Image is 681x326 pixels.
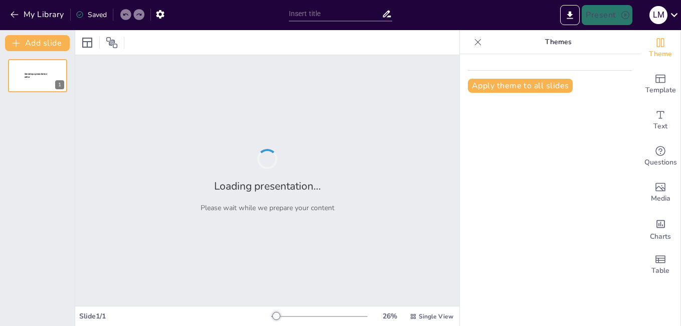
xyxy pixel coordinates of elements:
span: Sendsteps presentation editor [25,73,47,78]
button: Export to PowerPoint [560,5,580,25]
div: 26 % [378,311,402,321]
button: Present [582,5,632,25]
p: Please wait while we prepare your content [201,203,334,213]
div: Change the overall theme [640,30,680,66]
span: Template [645,85,676,96]
span: Theme [649,49,672,60]
div: Add images, graphics, shapes or video [640,175,680,211]
span: Table [651,265,669,276]
div: Add text boxes [640,102,680,138]
span: Position [106,37,118,49]
button: Apply theme to all slides [468,79,573,93]
div: Saved [76,10,107,20]
span: Single View [419,312,453,320]
span: Charts [650,231,671,242]
button: Add slide [5,35,70,51]
div: Add charts and graphs [640,211,680,247]
button: L M [649,5,667,25]
div: 1 [8,59,67,92]
div: L M [649,6,667,24]
div: Slide 1 / 1 [79,311,271,321]
p: Themes [486,30,630,54]
input: Insert title [289,7,382,21]
h2: Loading presentation... [214,179,321,193]
span: Questions [644,157,677,168]
button: My Library [8,7,68,23]
span: Media [651,193,670,204]
div: Add ready made slides [640,66,680,102]
div: Layout [79,35,95,51]
div: 1 [55,80,64,89]
span: Text [653,121,667,132]
div: Get real-time input from your audience [640,138,680,175]
div: Add a table [640,247,680,283]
